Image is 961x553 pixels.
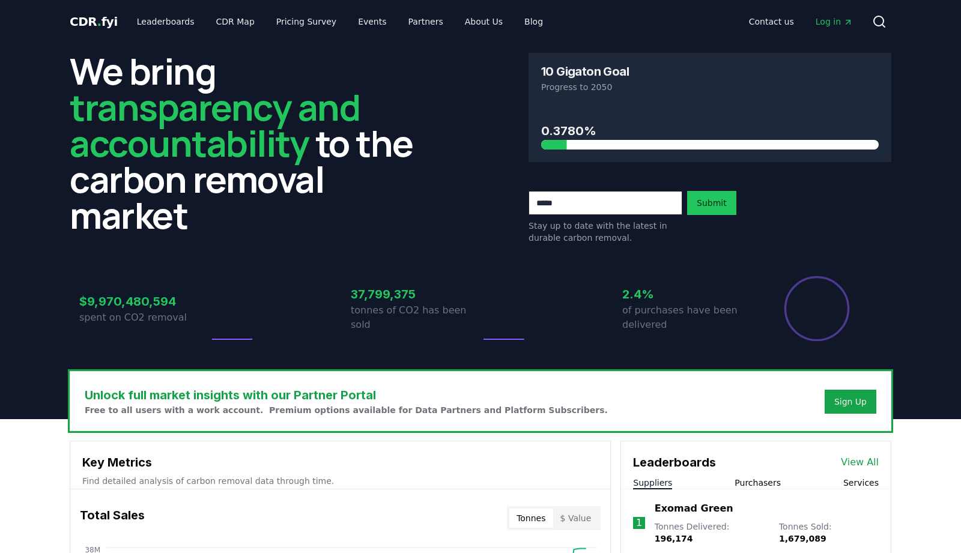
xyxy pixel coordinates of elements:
a: Contact us [739,11,804,32]
button: Tonnes [509,509,553,528]
h3: Unlock full market insights with our Partner Portal [85,386,608,404]
button: Suppliers [633,477,672,489]
h3: 0.3780% [541,122,879,140]
a: Exomad Green [655,501,733,516]
nav: Main [739,11,862,32]
a: Sign Up [834,396,867,408]
p: spent on CO2 removal [79,310,209,325]
h3: 37,799,375 [351,285,480,303]
span: CDR fyi [70,14,118,29]
h3: 10 Gigaton Goal [541,65,629,77]
button: Services [843,477,879,489]
span: 196,174 [655,534,693,543]
p: Stay up to date with the latest in durable carbon removal. [529,220,682,244]
p: Free to all users with a work account. Premium options available for Data Partners and Platform S... [85,404,608,416]
button: Submit [687,191,736,215]
h3: Total Sales [80,506,145,530]
p: of purchases have been delivered [622,303,752,332]
a: Leaderboards [127,11,204,32]
p: Progress to 2050 [541,81,879,93]
div: Percentage of sales delivered [783,275,850,342]
span: Log in [816,16,853,28]
h3: $9,970,480,594 [79,292,209,310]
p: Find detailed analysis of carbon removal data through time. [82,475,598,487]
a: CDR Map [207,11,264,32]
h2: We bring to the carbon removal market [70,53,432,233]
p: tonnes of CO2 has been sold [351,303,480,332]
h3: Key Metrics [82,453,598,471]
a: Blog [515,11,553,32]
button: $ Value [553,509,599,528]
a: Partners [399,11,453,32]
a: Log in [806,11,862,32]
nav: Main [127,11,553,32]
p: 1 [636,516,642,530]
button: Purchasers [735,477,781,489]
a: View All [841,455,879,470]
span: . [97,14,102,29]
h3: 2.4% [622,285,752,303]
a: About Us [455,11,512,32]
p: Tonnes Delivered : [655,521,767,545]
a: CDR.fyi [70,13,118,30]
a: Events [348,11,396,32]
a: Pricing Survey [267,11,346,32]
span: 1,679,089 [779,534,826,543]
p: Tonnes Sold : [779,521,879,545]
span: transparency and accountability [70,82,360,168]
button: Sign Up [825,390,876,414]
h3: Leaderboards [633,453,716,471]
